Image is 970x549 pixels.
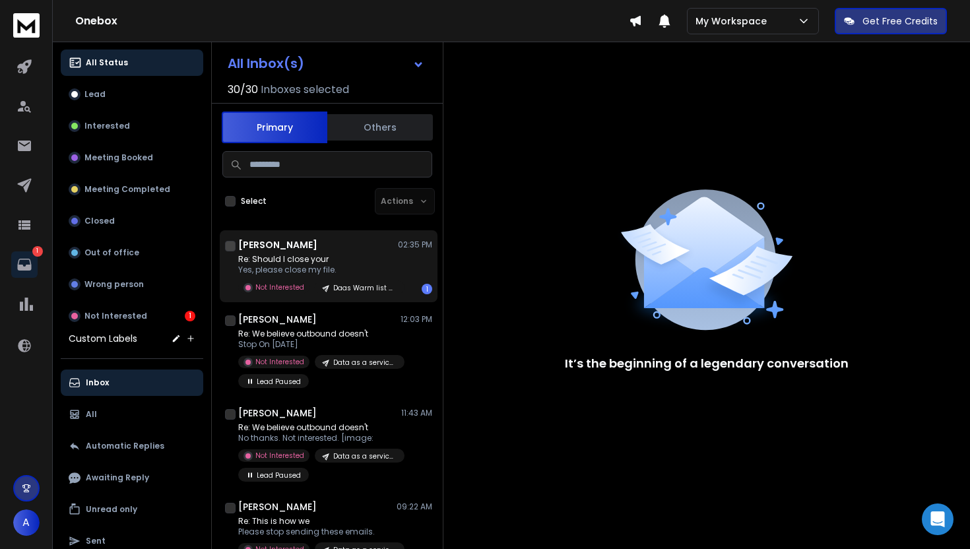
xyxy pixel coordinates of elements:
label: Select [241,196,267,207]
button: Get Free Credits [835,8,947,34]
div: 1 [185,311,195,321]
p: Awaiting Reply [86,472,149,483]
p: It’s the beginning of a legendary conversation [565,354,849,373]
button: All Status [61,49,203,76]
p: 11:43 AM [401,408,432,418]
h3: Custom Labels [69,332,137,345]
span: 30 / 30 [228,82,258,98]
button: All [61,401,203,428]
button: Closed [61,208,203,234]
p: Wrong person [84,279,144,290]
p: Lead Paused [257,470,301,480]
button: Awaiting Reply [61,465,203,491]
button: Interested [61,113,203,139]
p: Sent [86,536,106,546]
p: Data as a service (DAAS) [333,451,397,461]
p: Re: We believe outbound doesn't [238,422,397,433]
button: Not Interested1 [61,303,203,329]
p: 02:35 PM [398,240,432,250]
h1: [PERSON_NAME] [238,313,317,326]
p: Yes, please close my file. [238,265,397,275]
a: 1 [11,251,38,278]
p: Lead [84,89,106,100]
p: No thanks. Not interested. [image: [238,433,397,443]
img: logo [13,13,40,38]
h1: [PERSON_NAME] [238,238,317,251]
p: Closed [84,216,115,226]
h1: [PERSON_NAME] [238,406,317,420]
p: Re: We believe outbound doesn't [238,329,397,339]
button: Primary [222,112,327,143]
button: Automatic Replies [61,433,203,459]
p: Lead Paused [257,377,301,387]
p: Unread only [86,504,137,515]
button: Unread only [61,496,203,523]
div: Open Intercom Messenger [922,503,954,535]
p: Not Interested [84,311,147,321]
button: Others [327,113,433,142]
p: Re: Should I close your [238,254,397,265]
button: Lead [61,81,203,108]
p: Re: This is how we [238,516,397,527]
h1: All Inbox(s) [228,57,304,70]
p: Daas Warm list Offer A [333,283,397,293]
h3: Inboxes selected [261,82,349,98]
p: All [86,409,97,420]
p: My Workspace [695,15,772,28]
p: Interested [84,121,130,131]
p: Please stop sending these emails. [238,527,397,537]
button: Meeting Completed [61,176,203,203]
p: Get Free Credits [862,15,938,28]
p: Data as a service (DAAS) [333,358,397,368]
button: Wrong person [61,271,203,298]
button: A [13,509,40,536]
p: Not Interested [255,451,304,461]
p: Not Interested [255,282,304,292]
button: Inbox [61,370,203,396]
p: Meeting Booked [84,152,153,163]
button: Out of office [61,240,203,266]
button: All Inbox(s) [217,50,435,77]
p: 12:03 PM [401,314,432,325]
p: Stop On [DATE] [238,339,397,350]
h1: [PERSON_NAME] [238,500,317,513]
p: 1 [32,246,43,257]
p: Inbox [86,377,109,388]
h1: Onebox [75,13,629,29]
p: Not Interested [255,357,304,367]
p: 09:22 AM [397,501,432,512]
p: Meeting Completed [84,184,170,195]
p: Out of office [84,247,139,258]
button: Meeting Booked [61,145,203,171]
div: 1 [422,284,432,294]
p: Automatic Replies [86,441,164,451]
p: All Status [86,57,128,68]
